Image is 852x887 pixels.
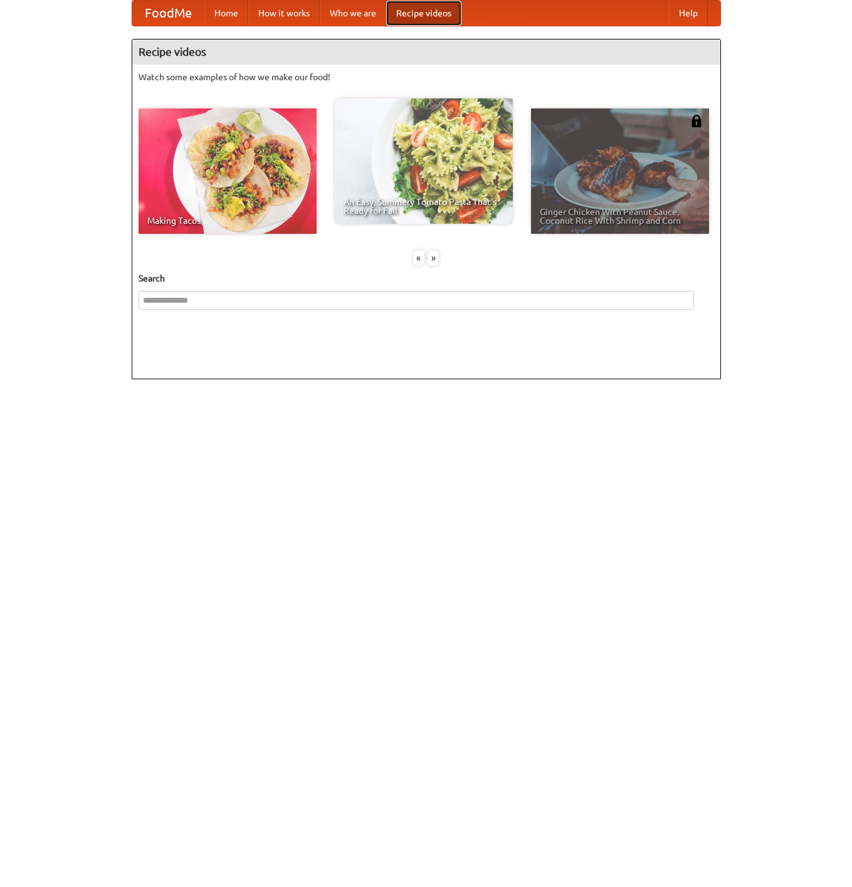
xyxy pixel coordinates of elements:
img: 483408.png [690,115,703,127]
a: Making Tacos [139,108,317,234]
a: FoodMe [132,1,204,26]
a: Help [669,1,708,26]
h4: Recipe videos [132,39,720,65]
div: « [413,250,424,266]
a: How it works [248,1,320,26]
a: Home [204,1,248,26]
span: An Easy, Summery Tomato Pasta That's Ready for Fall [344,197,504,215]
h5: Search [139,272,714,285]
a: An Easy, Summery Tomato Pasta That's Ready for Fall [335,98,513,224]
p: Watch some examples of how we make our food! [139,71,714,83]
a: Recipe videos [386,1,461,26]
span: Making Tacos [147,216,308,225]
div: » [428,250,439,266]
a: Who we are [320,1,386,26]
